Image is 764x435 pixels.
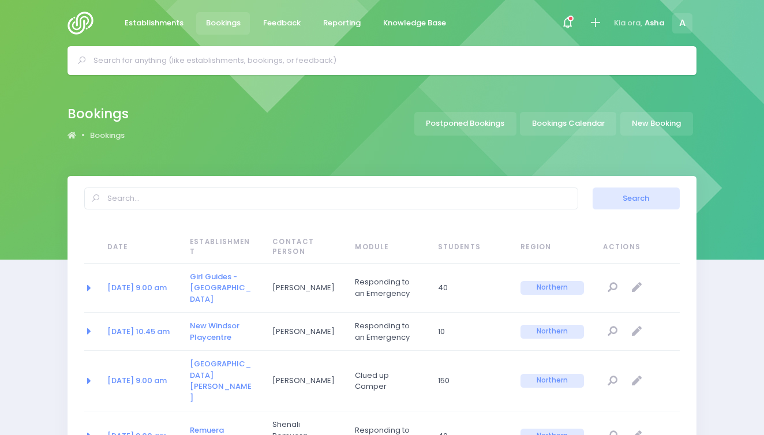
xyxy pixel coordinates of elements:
[438,326,501,337] span: 10
[206,17,241,29] span: Bookings
[182,313,265,351] td: New Windsor Playcentre
[603,279,622,298] a: View
[620,112,693,136] a: New Booking
[100,313,182,351] td: 2030-10-29 10:45:00
[347,313,430,351] td: Responding to an Emergency
[355,320,418,343] span: Responding to an Emergency
[347,264,430,313] td: Responding to an Emergency
[323,17,361,29] span: Reporting
[645,17,665,29] span: Asha
[107,282,167,293] a: [DATE] 9.00 am
[355,276,418,299] span: Responding to an Emergency
[272,326,336,337] span: [PERSON_NAME]
[603,372,622,391] a: View
[603,322,622,341] a: View
[182,351,265,411] td: Mt Albert School
[520,281,584,295] span: Northern
[125,17,183,29] span: Establishments
[520,374,584,388] span: Northern
[182,264,265,313] td: Girl Guides - Stanmore Bay
[90,130,125,141] a: Bookings
[355,242,418,253] span: Module
[520,242,584,253] span: Region
[596,313,679,351] td: null
[430,313,513,351] td: 10
[627,322,646,341] a: Edit
[265,264,347,313] td: Sarah McManaway
[355,370,418,392] span: Clued up Camper
[520,112,616,136] a: Bookings Calendar
[107,242,171,253] span: Date
[383,17,446,29] span: Knowledge Base
[68,12,100,35] img: Logo
[263,17,301,29] span: Feedback
[253,12,310,35] a: Feedback
[115,12,193,35] a: Establishments
[93,52,680,69] input: Search for anything (like establishments, bookings, or feedback)
[603,242,675,253] span: Actions
[614,17,642,29] span: Kia ora,
[68,106,129,122] h2: Bookings
[438,375,501,387] span: 150
[190,237,253,257] span: Establishment
[313,12,370,35] a: Reporting
[414,112,516,136] a: Postponed Bookings
[520,325,584,339] span: Northern
[190,320,239,343] a: New Windsor Playcentre
[596,351,679,411] td: null
[107,375,167,386] a: [DATE] 9.00 am
[272,282,336,294] span: [PERSON_NAME]
[265,351,347,411] td: Kirsten Hudson
[593,187,680,209] button: Search
[84,187,578,209] input: Search...
[100,351,182,411] td: 2030-10-22 09:00:00
[190,358,252,403] a: [GEOGRAPHIC_DATA][PERSON_NAME]
[272,237,336,257] span: Contact Person
[373,12,455,35] a: Knowledge Base
[430,264,513,313] td: 40
[265,313,347,351] td: Elena Ruban
[438,282,501,294] span: 40
[272,375,336,387] span: [PERSON_NAME]
[190,271,251,305] a: Girl Guides - [GEOGRAPHIC_DATA]
[107,326,170,337] a: [DATE] 10.45 am
[513,351,596,411] td: Northern
[100,264,182,313] td: 2030-11-26 09:00:00
[627,372,646,391] a: Edit
[430,351,513,411] td: 150
[596,264,679,313] td: null
[513,313,596,351] td: Northern
[672,13,692,33] span: A
[627,279,646,298] a: Edit
[438,242,501,253] span: Students
[347,351,430,411] td: Clued up Camper
[513,264,596,313] td: Northern
[196,12,250,35] a: Bookings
